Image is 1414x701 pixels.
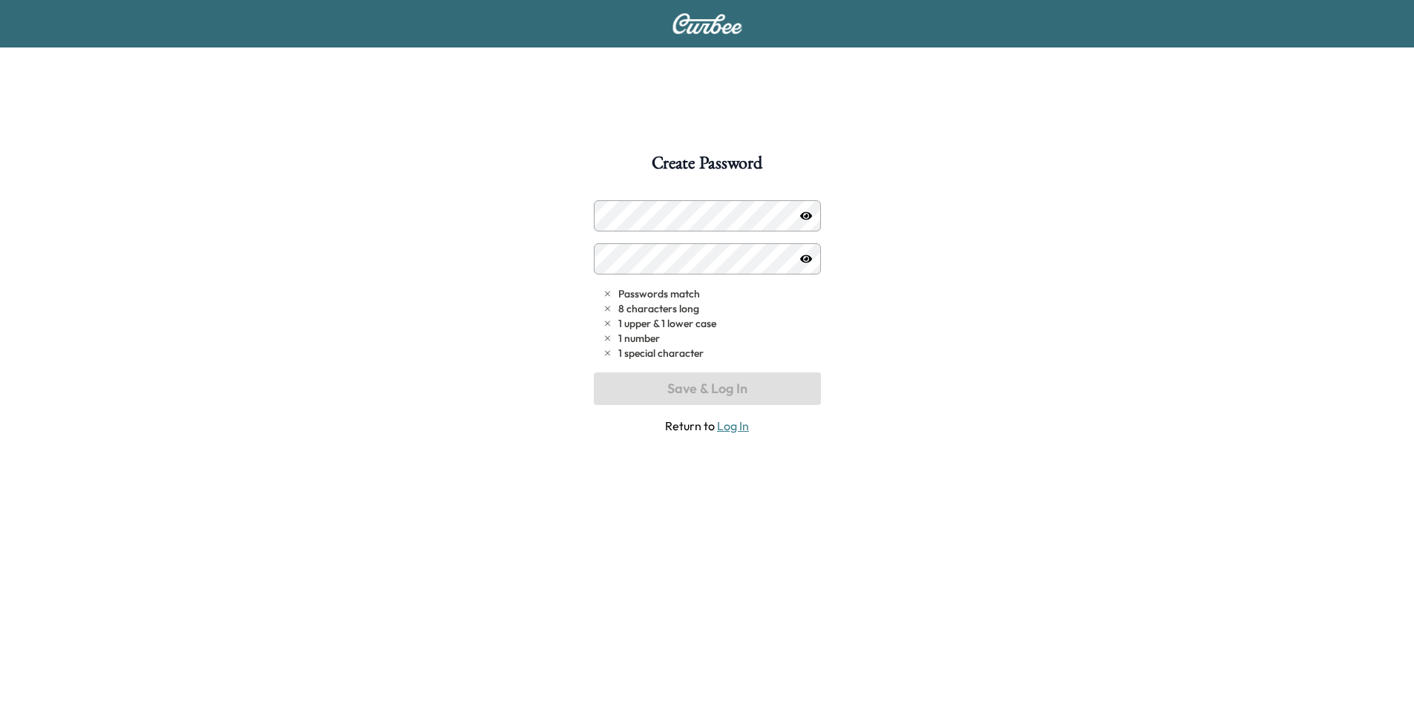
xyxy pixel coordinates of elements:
h1: Create Password [652,154,762,180]
span: 1 special character [618,346,704,361]
a: Log In [717,418,749,433]
span: 8 characters long [618,301,699,316]
span: Passwords match [618,286,700,301]
span: 1 upper & 1 lower case [618,316,716,331]
img: Curbee Logo [672,13,743,34]
span: 1 number [618,331,660,346]
span: Return to [594,417,821,435]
